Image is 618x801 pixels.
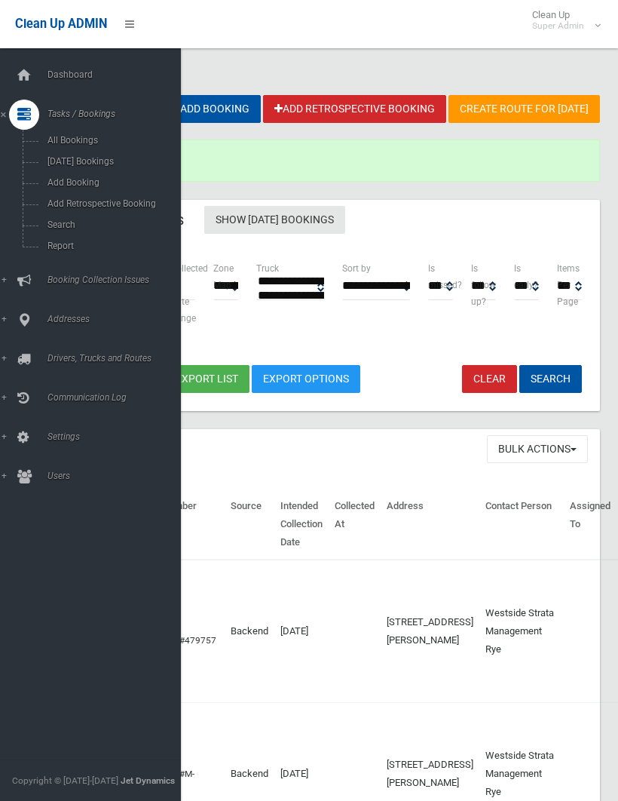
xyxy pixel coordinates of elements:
span: Report [43,241,168,251]
th: Contact Person [479,489,564,560]
strong: Jet Dynamics [121,775,175,786]
span: Drivers, Trucks and Routes [43,353,181,364]
th: Collected At [329,489,381,560]
span: All Bookings [43,135,168,146]
a: [STREET_ADDRESS][PERSON_NAME] [387,616,473,646]
div: Saved photos. [66,140,600,182]
span: Clean Up [525,9,599,32]
span: Addresses [43,314,181,324]
span: Copyright © [DATE]-[DATE] [12,775,118,786]
span: Tasks / Bookings [43,109,181,119]
a: #479757 [179,635,216,646]
a: Show [DATE] Bookings [204,206,345,234]
td: Westside Strata Management Rye [479,560,564,703]
span: Settings [43,431,181,442]
button: Search [519,365,582,393]
span: Dashboard [43,69,181,80]
span: Clean Up ADMIN [15,17,107,31]
span: Communication Log [43,392,181,403]
span: Users [43,471,181,481]
a: Clear [462,365,517,393]
a: Add Retrospective Booking [263,95,446,123]
span: Add Retrospective Booking [43,198,168,209]
label: Truck [256,260,279,277]
span: Search [43,219,168,230]
th: Intended Collection Date [274,489,329,560]
a: [STREET_ADDRESS][PERSON_NAME] [387,759,473,788]
span: [DATE] Bookings [43,156,168,167]
small: Super Admin [532,20,584,32]
th: Address [381,489,479,560]
th: Source [225,489,274,560]
td: [DATE] [274,560,329,703]
span: Booking Collection Issues [43,275,181,285]
a: Add Booking [161,95,261,123]
a: Create route for [DATE] [448,95,600,123]
span: Add Booking [43,177,168,188]
td: Backend [225,560,274,703]
a: Export Options [252,365,360,393]
button: Bulk Actions [487,435,588,463]
button: Export list [164,365,249,393]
